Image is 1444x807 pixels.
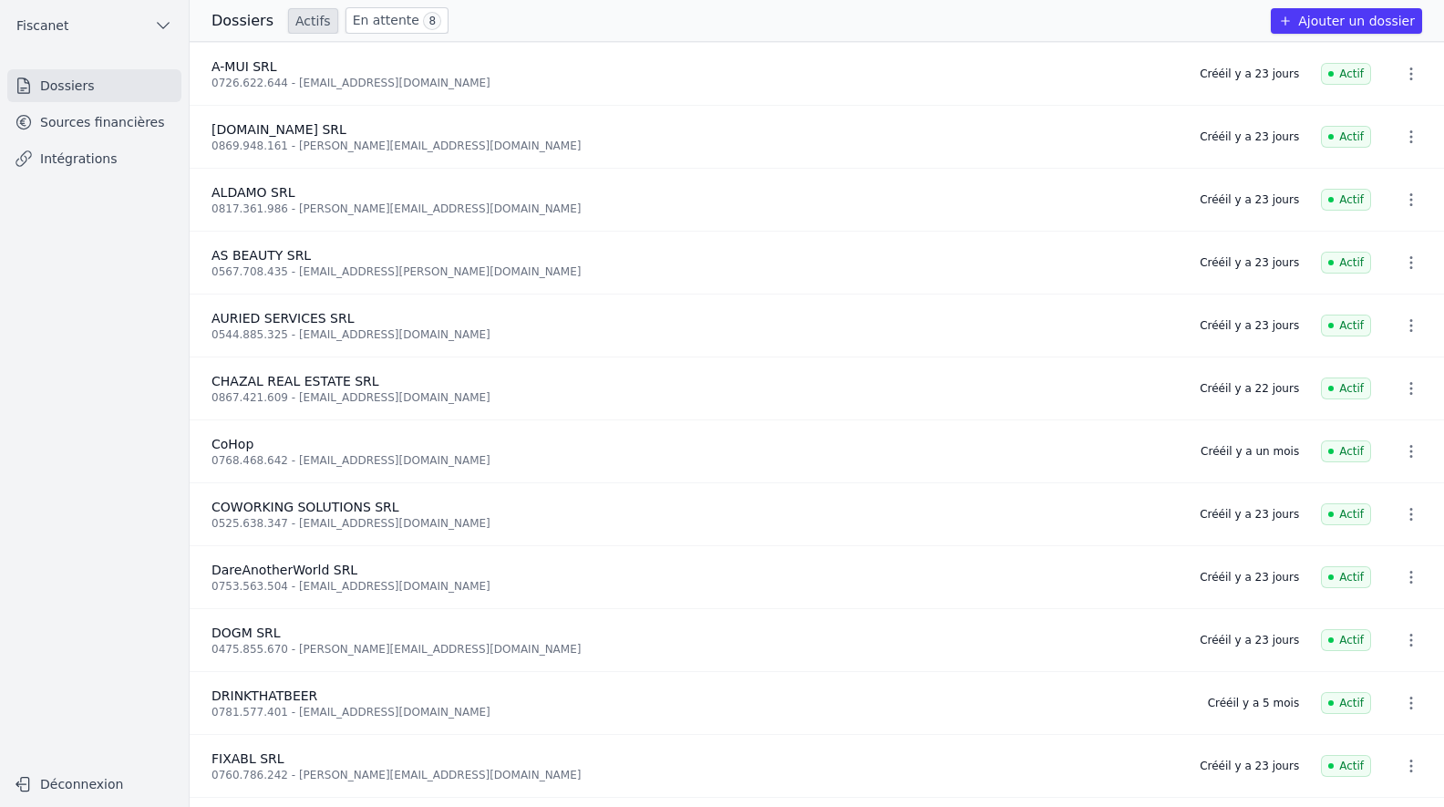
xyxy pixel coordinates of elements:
div: 0781.577.401 - [EMAIL_ADDRESS][DOMAIN_NAME] [211,705,1186,719]
div: Créé il y a 23 jours [1200,633,1299,647]
div: Créé il y a 23 jours [1200,570,1299,585]
span: Actif [1321,126,1371,148]
span: Actif [1321,566,1371,588]
div: 0726.622.644 - [EMAIL_ADDRESS][DOMAIN_NAME] [211,76,1178,90]
span: Actif [1321,252,1371,274]
div: Créé il y a 23 jours [1200,759,1299,773]
span: AURIED SERVICES SRL [211,311,355,326]
span: Actif [1321,629,1371,651]
div: 0525.638.347 - [EMAIL_ADDRESS][DOMAIN_NAME] [211,516,1178,531]
a: Actifs [288,8,338,34]
span: 8 [423,12,441,30]
span: [DOMAIN_NAME] SRL [211,122,346,137]
div: Créé il y a 5 mois [1208,696,1299,710]
span: ALDAMO SRL [211,185,294,200]
div: 0567.708.435 - [EMAIL_ADDRESS][PERSON_NAME][DOMAIN_NAME] [211,264,1178,279]
div: 0544.885.325 - [EMAIL_ADDRESS][DOMAIN_NAME] [211,327,1178,342]
div: Créé il y a 22 jours [1200,381,1299,396]
span: COWORKING SOLUTIONS SRL [211,500,399,514]
span: FIXABL SRL [211,751,284,766]
div: Créé il y a 23 jours [1200,129,1299,144]
a: Dossiers [7,69,181,102]
button: Déconnexion [7,770,181,799]
div: Créé il y a un mois [1201,444,1299,459]
div: 0768.468.642 - [EMAIL_ADDRESS][DOMAIN_NAME] [211,453,1179,468]
span: DRINKTHATBEER [211,688,317,703]
div: 0760.786.242 - [PERSON_NAME][EMAIL_ADDRESS][DOMAIN_NAME] [211,768,1178,782]
a: En attente 8 [346,7,449,34]
span: DareAnotherWorld SRL [211,563,357,577]
div: Créé il y a 23 jours [1200,507,1299,522]
span: Actif [1321,755,1371,777]
span: Actif [1321,503,1371,525]
div: 0753.563.504 - [EMAIL_ADDRESS][DOMAIN_NAME] [211,579,1178,594]
span: CHAZAL REAL ESTATE SRL [211,374,379,388]
span: Actif [1321,378,1371,399]
div: 0869.948.161 - [PERSON_NAME][EMAIL_ADDRESS][DOMAIN_NAME] [211,139,1178,153]
button: Ajouter un dossier [1271,8,1422,34]
a: Sources financières [7,106,181,139]
span: Actif [1321,315,1371,336]
div: Créé il y a 23 jours [1200,192,1299,207]
span: Fiscanet [16,16,68,35]
a: Intégrations [7,142,181,175]
div: 0867.421.609 - [EMAIL_ADDRESS][DOMAIN_NAME] [211,390,1178,405]
div: Créé il y a 23 jours [1200,318,1299,333]
button: Fiscanet [7,11,181,40]
span: DOGM SRL [211,626,281,640]
div: Créé il y a 23 jours [1200,67,1299,81]
span: Actif [1321,692,1371,714]
span: Actif [1321,189,1371,211]
span: CoHop [211,437,253,451]
span: Actif [1321,440,1371,462]
span: Actif [1321,63,1371,85]
div: 0475.855.670 - [PERSON_NAME][EMAIL_ADDRESS][DOMAIN_NAME] [211,642,1178,657]
div: Créé il y a 23 jours [1200,255,1299,270]
div: 0817.361.986 - [PERSON_NAME][EMAIL_ADDRESS][DOMAIN_NAME] [211,202,1178,216]
span: AS BEAUTY SRL [211,248,311,263]
h3: Dossiers [211,10,273,32]
span: A-MUI SRL [211,59,277,74]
